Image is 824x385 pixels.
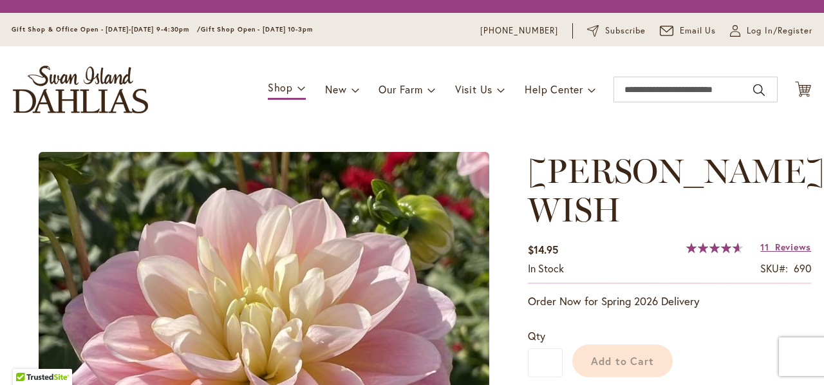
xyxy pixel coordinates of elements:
[760,241,811,253] a: 11 Reviews
[268,80,293,94] span: Shop
[660,24,716,37] a: Email Us
[587,24,646,37] a: Subscribe
[528,294,811,309] p: Order Now for Spring 2026 Delivery
[760,261,788,275] strong: SKU
[528,261,564,276] div: Availability
[528,243,558,256] span: $14.95
[753,80,765,100] button: Search
[686,243,743,253] div: 93%
[455,82,492,96] span: Visit Us
[730,24,812,37] a: Log In/Register
[775,241,811,253] span: Reviews
[325,82,346,96] span: New
[528,329,545,343] span: Qty
[525,82,583,96] span: Help Center
[760,241,769,253] span: 11
[528,261,564,275] span: In stock
[10,339,46,375] iframe: Launch Accessibility Center
[379,82,422,96] span: Our Farm
[12,25,201,33] span: Gift Shop & Office Open - [DATE]-[DATE] 9-4:30pm /
[480,24,558,37] a: [PHONE_NUMBER]
[680,24,716,37] span: Email Us
[13,66,148,113] a: store logo
[794,261,811,276] div: 690
[605,24,646,37] span: Subscribe
[747,24,812,37] span: Log In/Register
[201,25,313,33] span: Gift Shop Open - [DATE] 10-3pm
